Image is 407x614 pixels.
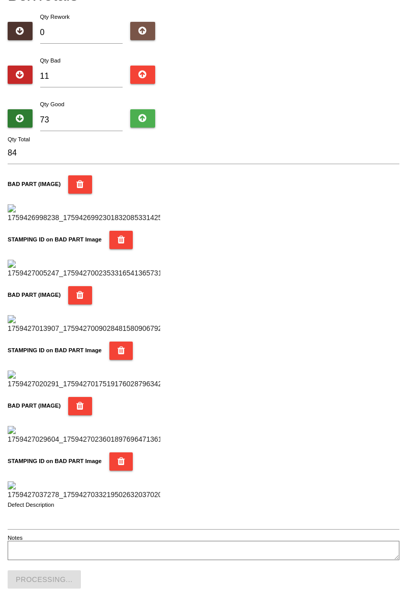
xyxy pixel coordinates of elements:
img: 1759427013907_17594270090284815809067926517869.jpg [8,315,160,334]
b: BAD PART (IMAGE) [8,181,61,187]
img: 1759427005247_17594270023533165413657314559252.jpg [8,260,160,279]
label: Qty Total [8,135,30,144]
b: STAMPING ID on BAD PART Image [8,236,102,242]
label: Qty Bad [40,57,61,64]
button: STAMPING ID on BAD PART Image [109,342,133,360]
img: 1759426998238_17594269923018320853314253140976.jpg [8,204,160,223]
img: 1759427029604_17594270236018976964713610235645.jpg [8,426,160,445]
button: BAD PART (IMAGE) [68,175,92,194]
button: STAMPING ID on BAD PART Image [109,231,133,249]
button: STAMPING ID on BAD PART Image [109,452,133,471]
b: STAMPING ID on BAD PART Image [8,347,102,353]
label: Qty Good [40,101,65,107]
b: STAMPING ID on BAD PART Image [8,458,102,464]
label: Qty Rework [40,14,70,20]
button: BAD PART (IMAGE) [68,397,92,415]
b: BAD PART (IMAGE) [8,292,61,298]
b: BAD PART (IMAGE) [8,403,61,409]
button: BAD PART (IMAGE) [68,286,92,304]
img: 1759427020291_17594270175191760287963421950976.jpg [8,371,160,389]
label: Defect Description [8,501,54,509]
label: Notes [8,534,22,542]
img: 1759427037278_17594270332195026320370201471826.jpg [8,481,160,500]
